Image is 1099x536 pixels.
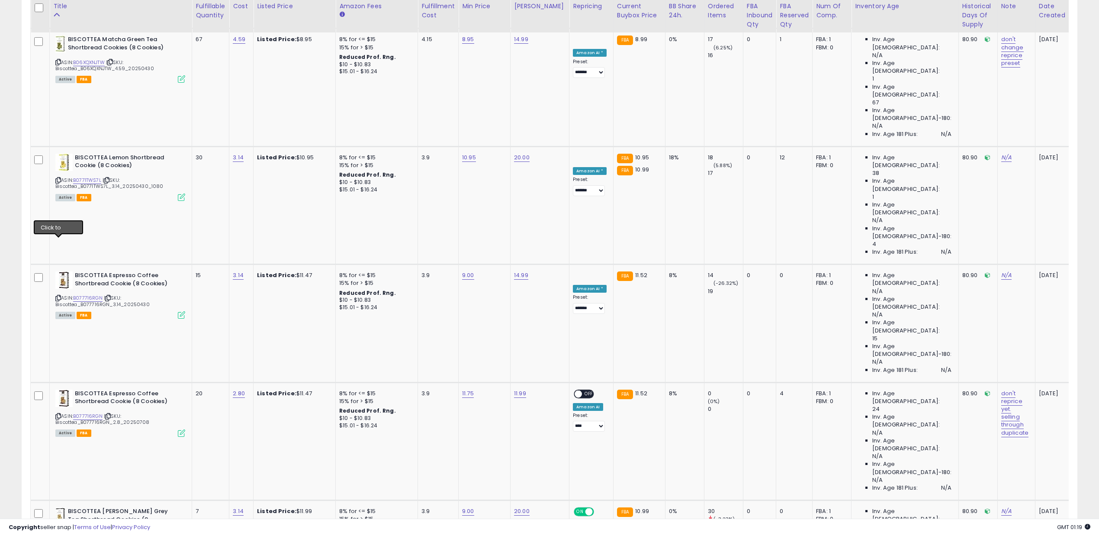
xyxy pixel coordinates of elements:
[582,390,596,397] span: OFF
[339,289,396,297] b: Reduced Prof. Rng.
[233,507,244,516] a: 3.14
[669,390,697,397] div: 8%
[73,59,105,66] a: B06XQXNJTW
[617,271,633,281] small: FBA
[872,342,951,358] span: Inv. Age [DEMOGRAPHIC_DATA]-180:
[669,154,697,161] div: 18%
[816,390,845,397] div: FBA: 1
[339,407,396,414] b: Reduced Prof. Rng.
[872,295,951,311] span: Inv. Age [DEMOGRAPHIC_DATA]:
[55,59,154,72] span: | SKU: Biscottea_B06XQXNJTW_4.59_20250430
[872,311,883,319] span: N/A
[816,515,845,523] div: FBM: 0
[872,201,951,216] span: Inv. Age [DEMOGRAPHIC_DATA]:
[339,390,411,397] div: 8% for <= $15
[962,390,991,397] div: 80.90
[669,271,697,279] div: 8%
[1039,507,1073,515] div: [DATE]
[872,390,951,405] span: Inv. Age [DEMOGRAPHIC_DATA]:
[196,36,222,43] div: 67
[780,507,806,515] div: 0
[747,2,773,29] div: FBA inbound Qty
[1039,390,1073,397] div: [DATE]
[1001,2,1032,11] div: Note
[421,507,452,515] div: 3.9
[573,285,607,293] div: Amazon AI *
[73,294,103,302] a: B077716RGN
[339,44,411,52] div: 15% for > $15
[872,122,883,130] span: N/A
[573,2,610,11] div: Repricing
[747,507,770,515] div: 0
[339,186,411,194] div: $15.01 - $16.24
[872,130,918,138] span: Inv. Age 181 Plus:
[257,153,296,161] b: Listed Price:
[77,429,91,437] span: FBA
[514,35,528,44] a: 14.99
[9,523,40,531] strong: Copyright
[635,165,649,174] span: 10.99
[573,403,603,411] div: Amazon AI
[462,507,474,516] a: 9.00
[257,389,296,397] b: Listed Price:
[257,271,329,279] div: $11.47
[55,76,75,83] span: All listings currently available for purchase on Amazon
[339,279,411,287] div: 15% for > $15
[339,297,411,304] div: $10 - $10.83
[339,36,411,43] div: 8% for <= $15
[339,415,411,422] div: $10 - $10.83
[872,476,883,484] span: N/A
[872,36,951,51] span: Inv. Age [DEMOGRAPHIC_DATA]:
[872,437,951,452] span: Inv. Age [DEMOGRAPHIC_DATA]:
[339,179,411,186] div: $10 - $10.83
[1001,271,1012,280] a: N/A
[617,36,633,45] small: FBA
[713,280,738,287] small: (-26.32%)
[708,287,743,295] div: 19
[872,154,951,169] span: Inv. Age [DEMOGRAPHIC_DATA]:
[1039,154,1073,161] div: [DATE]
[617,390,633,399] small: FBA
[1001,35,1024,68] a: don't change reprice preset
[196,271,222,279] div: 15
[1057,523,1090,531] span: 2025-09-10 01:19 GMT
[941,366,951,374] span: N/A
[872,177,951,193] span: Inv. Age [DEMOGRAPHIC_DATA]:
[339,515,411,523] div: 15% for > $15
[708,390,743,397] div: 0
[872,169,879,177] span: 38
[257,390,329,397] div: $11.47
[514,2,566,11] div: [PERSON_NAME]
[421,2,455,20] div: Fulfillment Cost
[1001,507,1012,516] a: N/A
[339,397,411,405] div: 15% for > $15
[257,35,296,43] b: Listed Price:
[339,507,411,515] div: 8% for <= $15
[713,516,735,523] small: (-3.23%)
[635,389,647,397] span: 11.52
[708,271,743,279] div: 14
[780,36,806,43] div: 1
[55,390,185,436] div: ASIN:
[708,405,743,413] div: 0
[462,153,476,162] a: 10.95
[514,271,528,280] a: 14.99
[462,2,507,11] div: Min Price
[816,154,845,161] div: FBA: 1
[55,429,75,437] span: All listings currently available for purchase on Amazon
[112,523,150,531] a: Privacy Policy
[339,154,411,161] div: 8% for <= $15
[708,169,743,177] div: 17
[55,154,185,200] div: ASIN:
[816,507,845,515] div: FBA: 1
[713,162,732,169] small: (5.88%)
[669,2,701,20] div: BB Share 24h.
[1039,271,1073,279] div: [DATE]
[872,75,874,83] span: 1
[75,154,180,172] b: BISCOTTEA Lemon Shortbread Cookie (8 Cookies)
[77,194,91,201] span: FBA
[872,413,951,429] span: Inv. Age [DEMOGRAPHIC_DATA]:
[573,167,607,175] div: Amazon AI *
[55,36,66,53] img: 41biLZZWekL._SL40_.jpg
[1001,153,1012,162] a: N/A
